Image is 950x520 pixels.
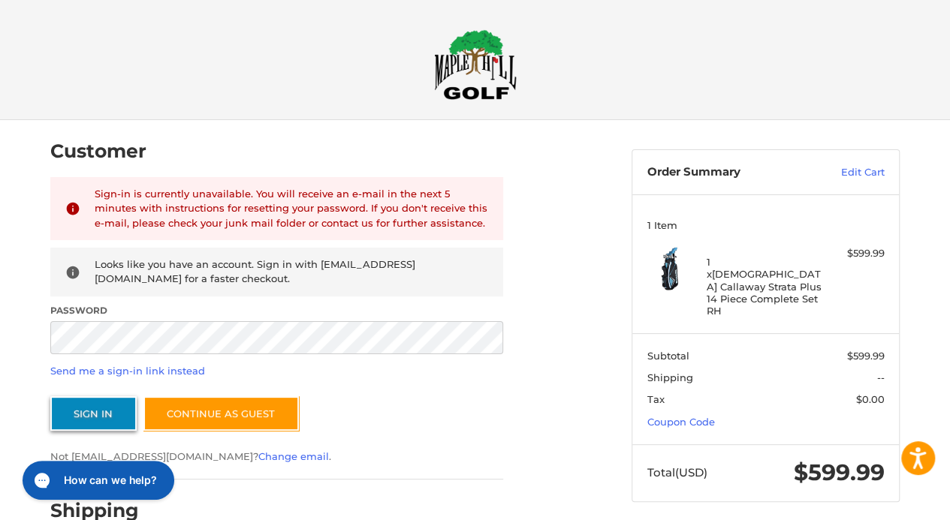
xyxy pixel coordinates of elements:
h3: Order Summary [647,165,809,180]
h3: 1 Item [647,219,885,231]
span: $0.00 [856,393,885,405]
span: $599.99 [847,350,885,362]
a: Send me a sign-in link instead [50,365,205,377]
label: Password [50,304,503,317]
h2: Customer [50,140,146,163]
a: Coupon Code [647,416,715,428]
div: Sign-in is currently unavailable. You will receive an e-mail in the next 5 minutes with instructi... [95,187,489,231]
span: Subtotal [647,350,689,362]
iframe: Gorgias live chat messenger [15,455,179,505]
div: $599.99 [825,246,885,261]
a: Continue as guest [143,396,299,431]
p: Not [EMAIL_ADDRESS][DOMAIN_NAME]? . [50,449,503,464]
a: Change email [258,450,329,462]
span: Looks like you have an account. Sign in with [EMAIL_ADDRESS][DOMAIN_NAME] for a faster checkout. [95,258,415,285]
span: $599.99 [794,458,885,486]
h4: 1 x [DEMOGRAPHIC_DATA] Callaway Strata Plus 14 Piece Complete Set RH [707,256,822,317]
span: Tax [647,393,665,405]
a: Edit Cart [809,165,885,180]
img: Maple Hill Golf [434,29,517,100]
span: -- [877,371,885,383]
button: Sign In [50,396,137,431]
span: Total (USD) [647,465,707,479]
span: Shipping [647,371,693,383]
